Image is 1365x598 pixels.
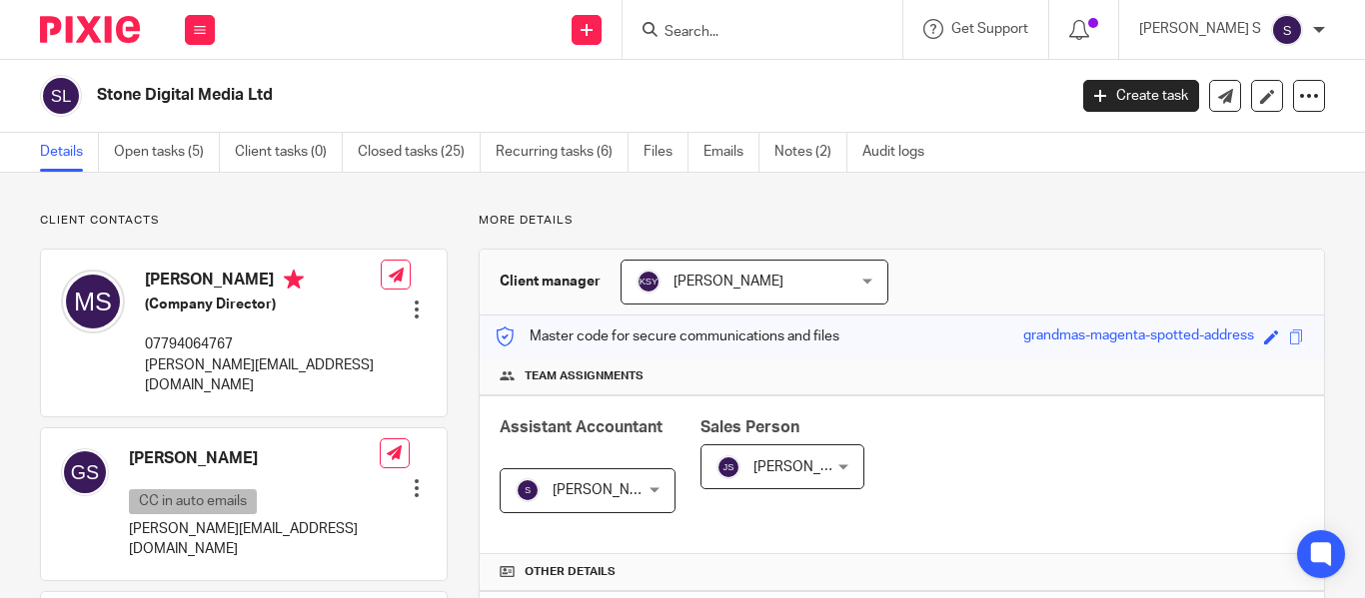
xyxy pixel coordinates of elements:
img: svg%3E [1271,14,1303,46]
img: svg%3E [637,270,661,294]
a: Files [644,133,688,172]
p: Client contacts [40,213,448,229]
h4: [PERSON_NAME] [129,448,380,469]
h2: Stone Digital Media Ltd [97,85,862,106]
a: Create task [1083,80,1199,112]
p: 07794064767 [145,334,381,354]
a: Details [40,133,99,172]
span: Get Support [951,22,1028,36]
a: Recurring tasks (6) [496,133,629,172]
a: Audit logs [862,133,939,172]
a: Client tasks (0) [235,133,343,172]
img: svg%3E [61,270,125,333]
h3: Client manager [500,272,601,292]
input: Search [663,24,842,42]
p: [PERSON_NAME][EMAIL_ADDRESS][DOMAIN_NAME] [145,355,381,396]
p: [PERSON_NAME] S [1139,19,1261,39]
img: svg%3E [40,75,82,117]
img: svg%3E [516,478,540,502]
p: More details [479,213,1325,229]
div: grandmas-magenta-spotted-address [1023,325,1254,348]
i: Primary [284,270,304,290]
img: svg%3E [61,448,109,496]
p: CC in auto emails [129,489,257,514]
p: [PERSON_NAME][EMAIL_ADDRESS][DOMAIN_NAME] [129,519,380,560]
p: Master code for secure communications and files [495,326,839,346]
span: Other details [525,564,616,580]
span: Assistant Accountant [500,419,663,435]
a: Open tasks (5) [114,133,220,172]
img: Pixie [40,16,140,43]
span: [PERSON_NAME] [674,275,783,289]
span: Sales Person [700,419,799,435]
a: Emails [703,133,759,172]
span: [PERSON_NAME] R [553,483,675,497]
h5: (Company Director) [145,295,381,314]
a: Closed tasks (25) [358,133,481,172]
span: Team assignments [525,368,644,384]
img: svg%3E [716,455,740,479]
h4: [PERSON_NAME] [145,270,381,295]
span: [PERSON_NAME] [753,460,863,474]
a: Notes (2) [774,133,847,172]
